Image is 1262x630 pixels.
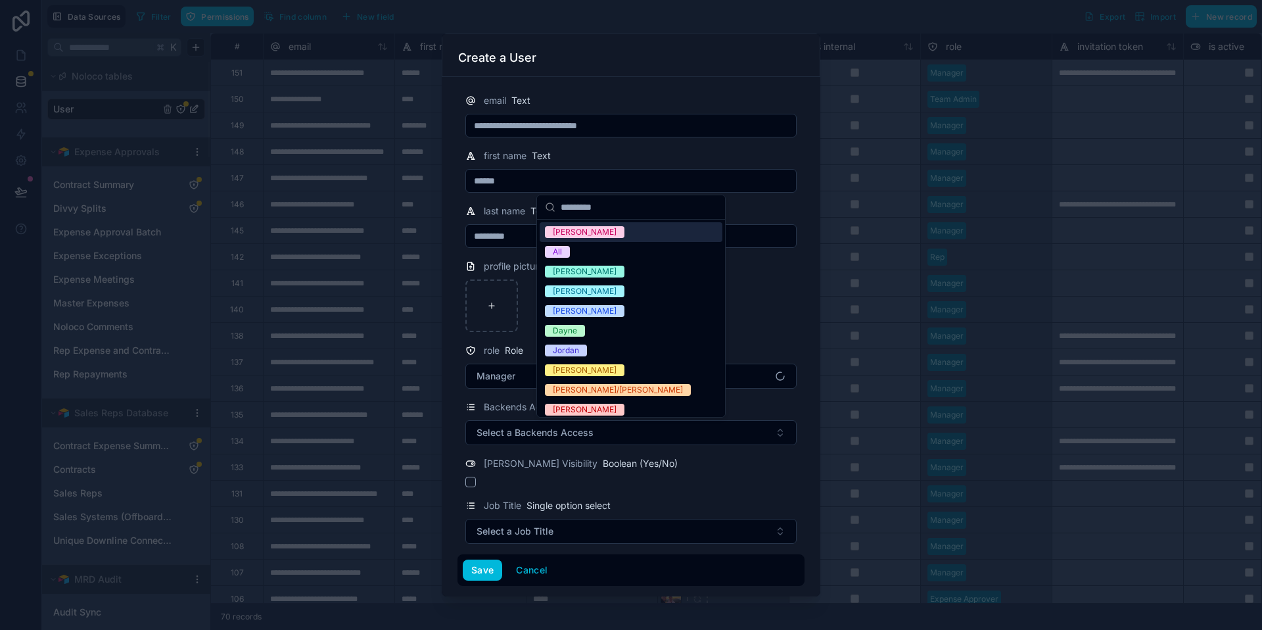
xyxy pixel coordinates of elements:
[532,149,551,162] span: Text
[465,364,797,389] button: Select Button
[484,499,521,512] span: Job Title
[484,149,526,162] span: first name
[553,404,617,416] div: [PERSON_NAME]
[477,370,515,383] span: Manager
[553,285,617,297] div: [PERSON_NAME]
[511,94,530,107] span: Text
[553,246,562,258] div: All
[553,364,617,376] div: [PERSON_NAME]
[477,426,594,439] span: Select a Backends Access
[484,205,525,218] span: last name
[465,519,797,544] button: Select Button
[553,266,617,278] div: [PERSON_NAME]
[458,50,536,66] h3: Create a User
[553,384,683,396] div: [PERSON_NAME]/[PERSON_NAME]
[484,400,561,414] span: Backends Access
[553,325,577,337] div: Dayne
[553,226,617,238] div: [PERSON_NAME]
[507,560,556,581] button: Cancel
[463,560,502,581] button: Save
[537,220,725,417] div: Suggestions
[553,305,617,317] div: [PERSON_NAME]
[553,345,579,356] div: Jordan
[477,525,553,538] span: Select a Job Title
[526,499,611,512] span: Single option select
[505,344,523,357] span: Role
[484,260,544,273] span: profile picture
[484,94,506,107] span: email
[465,420,797,445] button: Select Button
[530,205,549,218] span: Text
[484,344,500,357] span: role
[603,457,678,470] span: Boolean (Yes/No)
[484,457,597,470] span: [PERSON_NAME] Visibility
